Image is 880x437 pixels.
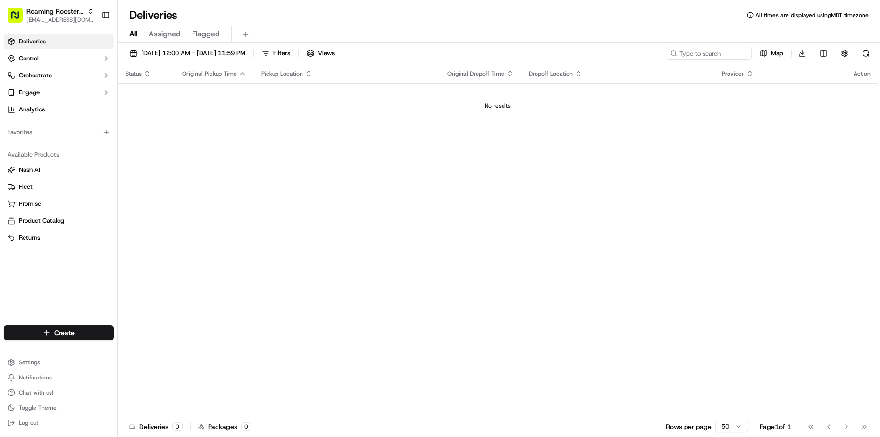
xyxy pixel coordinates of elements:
[122,102,874,109] div: No results.
[4,68,114,83] button: Orchestrate
[19,183,33,191] span: Fleet
[8,166,110,174] a: Nash AI
[318,49,335,58] span: Views
[4,51,114,66] button: Control
[19,71,52,80] span: Orchestrate
[19,234,40,242] span: Returns
[771,49,783,58] span: Map
[8,200,110,208] a: Promise
[4,230,114,245] button: Returns
[8,217,110,225] a: Product Catalog
[198,422,251,431] div: Packages
[126,47,250,60] button: [DATE] 12:00 AM - [DATE] 11:59 PM
[4,4,98,26] button: Roaming Rooster | U-Street[EMAIL_ADDRESS][DOMAIN_NAME]
[19,88,40,97] span: Engage
[4,162,114,177] button: Nash AI
[149,28,181,40] span: Assigned
[4,213,114,228] button: Product Catalog
[8,234,110,242] a: Returns
[8,183,110,191] a: Fleet
[19,217,64,225] span: Product Catalog
[126,70,142,77] span: Status
[4,147,114,162] div: Available Products
[129,8,177,23] h1: Deliveries
[666,422,712,431] p: Rows per page
[4,102,114,117] a: Analytics
[760,422,791,431] div: Page 1 of 1
[19,374,52,381] span: Notifications
[19,54,39,63] span: Control
[19,37,46,46] span: Deliveries
[182,70,237,77] span: Original Pickup Time
[129,28,137,40] span: All
[755,47,788,60] button: Map
[4,34,114,49] a: Deliveries
[4,325,114,340] button: Create
[4,416,114,429] button: Log out
[529,70,573,77] span: Dropoff Location
[141,49,245,58] span: [DATE] 12:00 AM - [DATE] 11:59 PM
[19,359,40,366] span: Settings
[26,16,94,24] button: [EMAIL_ADDRESS][DOMAIN_NAME]
[19,419,38,427] span: Log out
[4,196,114,211] button: Promise
[26,7,84,16] button: Roaming Rooster | U-Street
[172,422,183,431] div: 0
[54,328,75,337] span: Create
[19,166,40,174] span: Nash AI
[192,28,220,40] span: Flagged
[273,49,290,58] span: Filters
[129,422,183,431] div: Deliveries
[258,47,294,60] button: Filters
[4,356,114,369] button: Settings
[4,85,114,100] button: Engage
[19,389,53,396] span: Chat with us!
[4,401,114,414] button: Toggle Theme
[4,179,114,194] button: Fleet
[755,11,869,19] span: All times are displayed using MDT timezone
[4,371,114,384] button: Notifications
[261,70,303,77] span: Pickup Location
[19,404,57,412] span: Toggle Theme
[4,386,114,399] button: Chat with us!
[667,47,752,60] input: Type to search
[19,200,41,208] span: Promise
[447,70,504,77] span: Original Dropoff Time
[302,47,339,60] button: Views
[4,125,114,140] div: Favorites
[19,105,45,114] span: Analytics
[241,422,251,431] div: 0
[854,70,871,77] div: Action
[859,47,872,60] button: Refresh
[722,70,744,77] span: Provider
